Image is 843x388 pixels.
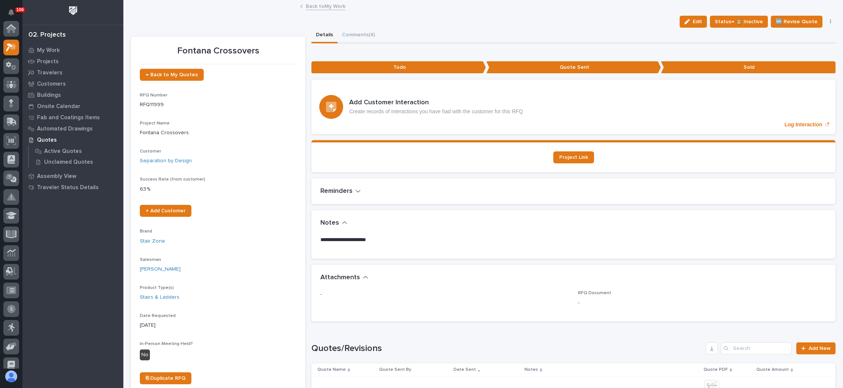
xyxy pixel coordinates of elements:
img: Workspace Logo [66,4,80,18]
div: Notifications106 [9,9,19,21]
p: - [320,290,569,298]
button: Comments (4) [338,28,379,43]
a: Traveler Status Details [22,182,123,193]
p: Automated Drawings [37,126,93,132]
p: My Work [37,47,60,54]
button: Details [311,28,338,43]
div: No [140,349,150,360]
a: My Work [22,44,123,56]
span: Edit [693,18,702,25]
p: Fab and Coatings Items [37,114,100,121]
p: [DATE] [140,321,296,329]
p: Quote PDF [704,366,728,374]
h2: Reminders [320,187,353,195]
a: Active Quotes [29,146,123,156]
a: Travelers [22,67,123,78]
a: Project Link [553,151,594,163]
span: + Add Customer [146,208,185,213]
span: Product Type(s) [140,286,174,290]
p: Projects [37,58,59,65]
p: Fontana Crossovers [140,129,296,137]
a: Log Interaction [311,80,836,134]
a: Separation by Design [140,157,192,165]
p: Quote Sent By [379,366,411,374]
a: Buildings [22,89,123,101]
p: Active Quotes [44,148,82,155]
span: Project Link [559,155,588,160]
h3: Add Customer Interaction [349,99,523,107]
a: Projects [22,56,123,67]
h2: Notes [320,219,339,227]
span: Customer [140,149,161,154]
p: Quote Name [317,366,346,374]
p: Customers [37,81,66,87]
p: Onsite Calendar [37,103,80,110]
input: Search [721,342,792,354]
p: Travelers [37,70,62,76]
span: Salesman [140,258,161,262]
p: RFQ11999 [140,101,296,109]
p: Quote Amount [756,366,789,374]
p: Log Interaction [784,121,822,128]
p: Traveler Status Details [37,184,99,191]
h1: Quotes/Revisions [311,343,703,354]
p: Create records of interactions you have had with the customer for this RFQ [349,108,523,115]
span: 🆕 Revise Quote [776,17,818,26]
button: Reminders [320,187,361,195]
p: Notes [524,366,538,374]
a: Stairs & Ladders [140,293,179,301]
p: 106 [16,7,24,12]
p: Fontana Crossovers [140,46,296,56]
a: + Add Customer [140,205,191,217]
button: 🆕 Revise Quote [771,16,822,28]
button: Attachments [320,274,368,282]
a: Onsite Calendar [22,101,123,112]
p: Quotes [37,137,57,144]
span: Success Rate (from customer) [140,177,205,182]
a: Add New [796,342,836,354]
span: ⎘ Duplicate RFQ [146,376,185,381]
span: Brand [140,229,152,234]
button: Edit [680,16,707,28]
span: Date Requested [140,314,176,318]
a: ⎘ Duplicate RFQ [140,372,191,384]
a: [PERSON_NAME] [140,265,181,273]
button: Status→ ⏳ Inactive [710,16,768,28]
a: ← Back to My Quotes [140,69,204,81]
p: Date Sent [453,366,476,374]
p: Sold [661,61,836,74]
h2: Attachments [320,274,360,282]
p: Todo [311,61,486,74]
button: users-avatar [3,369,19,384]
a: Customers [22,78,123,89]
span: RFQ Number [140,93,167,98]
p: 63 % [140,185,296,193]
span: Status→ ⏳ Inactive [715,17,763,26]
span: In-Person Meeting Held? [140,342,193,346]
a: Quotes [22,134,123,145]
a: Back toMy Work [306,1,345,10]
div: 02. Projects [28,31,66,39]
a: Stair Zone [140,237,165,245]
a: Fab and Coatings Items [22,112,123,123]
p: Buildings [37,92,61,99]
p: Unclaimed Quotes [44,159,93,166]
button: Notifications [3,4,19,20]
span: ← Back to My Quotes [146,72,198,77]
a: Assembly View [22,170,123,182]
span: Add New [809,346,831,351]
p: - [578,299,827,307]
button: Notes [320,219,347,227]
span: RFQ Document [578,291,611,295]
a: Automated Drawings [22,123,123,134]
a: Unclaimed Quotes [29,157,123,167]
p: Assembly View [37,173,76,180]
span: Project Name [140,121,170,126]
p: Quote Sent [486,61,661,74]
